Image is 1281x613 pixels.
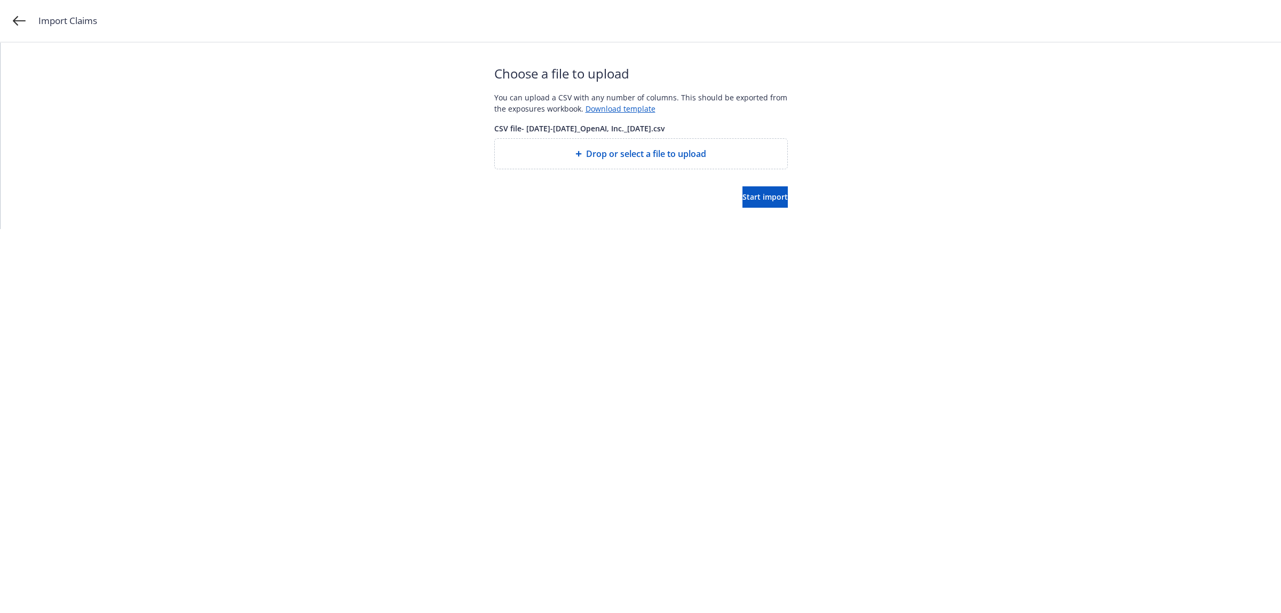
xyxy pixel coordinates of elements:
div: You can upload a CSV with any number of columns. This should be exported from the exposures workb... [494,92,788,114]
div: Drop or select a file to upload [494,138,788,169]
span: Drop or select a file to upload [586,147,706,160]
span: Start import [742,192,788,202]
span: Choose a file to upload [494,64,788,83]
button: Start import [742,186,788,208]
span: CSV file - [DATE]-[DATE]_OpenAI, Inc._[DATE].csv [494,123,788,134]
a: Download template [586,104,655,114]
span: Import Claims [38,14,97,28]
